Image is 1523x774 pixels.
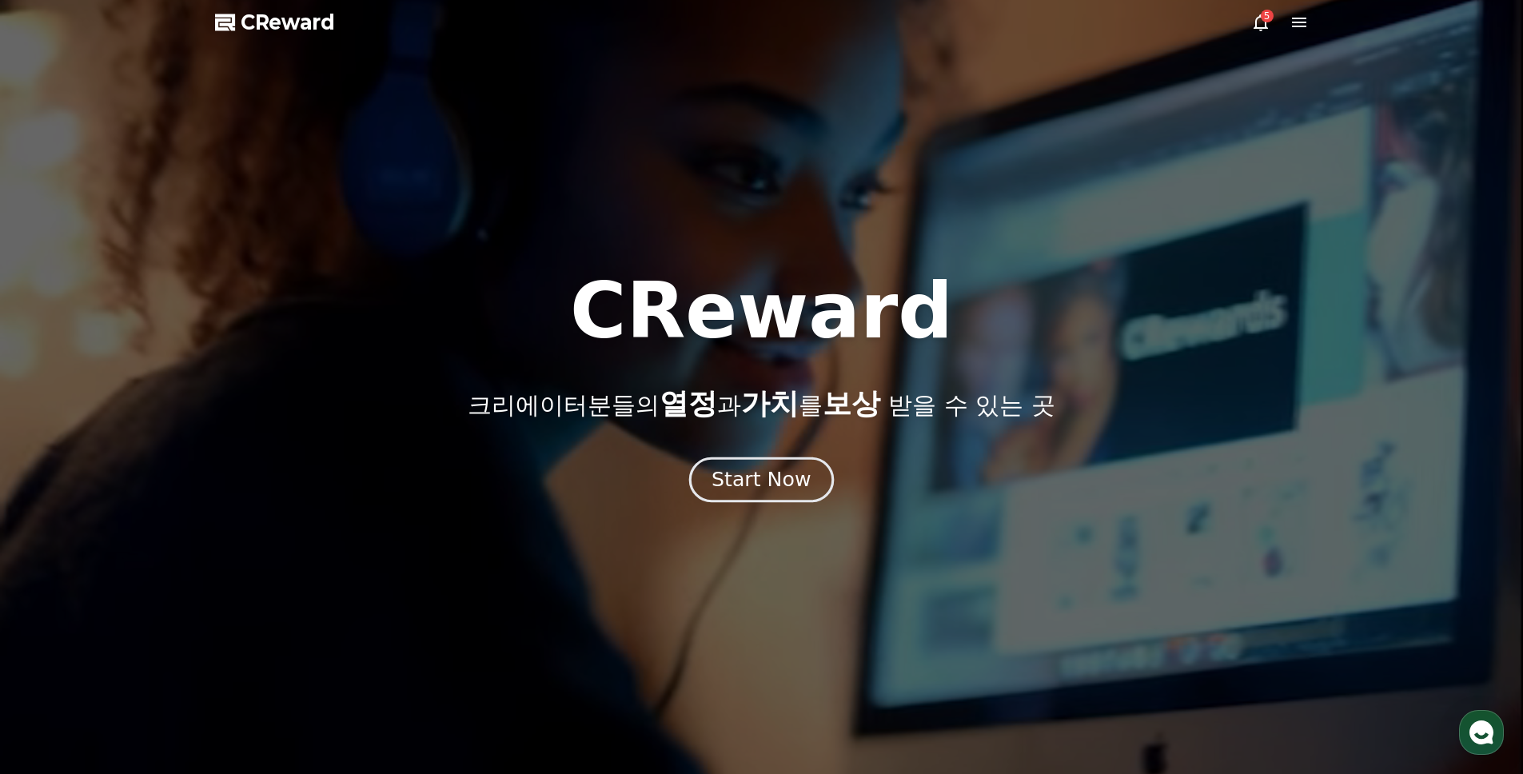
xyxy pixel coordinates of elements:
button: Start Now [689,457,834,503]
a: 설정 [206,507,307,547]
span: 설정 [247,531,266,544]
span: 열정 [660,387,717,420]
span: 대화 [146,532,165,545]
div: 5 [1261,10,1274,22]
span: 가치 [741,387,799,420]
a: CReward [215,10,335,35]
a: 대화 [106,507,206,547]
span: 보상 [823,387,880,420]
div: Start Now [712,466,811,493]
span: 홈 [50,531,60,544]
a: 5 [1251,13,1270,32]
span: CReward [241,10,335,35]
p: 크리에이터분들의 과 를 받을 수 있는 곳 [468,388,1055,420]
a: 홈 [5,507,106,547]
h1: CReward [570,273,953,349]
a: Start Now [692,474,831,489]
